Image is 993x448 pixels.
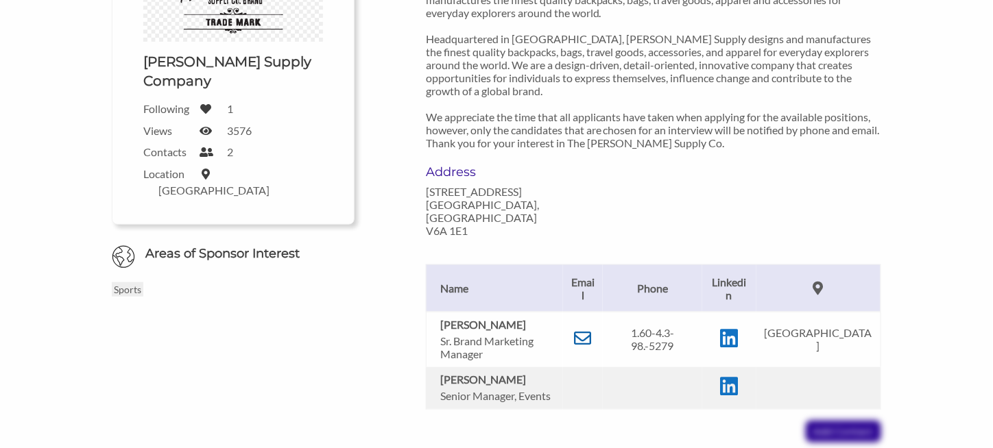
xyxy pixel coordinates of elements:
[702,264,756,312] th: Linkedin
[440,334,557,360] p: Sr. Brand Marketing Manager
[143,102,191,115] label: Following
[440,389,557,402] p: Senior Manager, Events
[426,185,564,198] p: [STREET_ADDRESS]
[143,52,323,90] h1: [PERSON_NAME] Supply Company
[563,264,603,312] th: Email
[227,145,233,158] label: 2
[426,224,564,237] p: V6A 1E1
[440,318,526,331] b: [PERSON_NAME]
[143,145,191,158] label: Contacts
[143,167,191,180] label: Location
[227,102,233,115] label: 1
[158,184,270,197] label: [GEOGRAPHIC_DATA]
[440,373,526,386] b: [PERSON_NAME]
[603,264,702,312] th: Phone
[112,282,143,297] p: Sports
[763,326,874,352] p: [GEOGRAPHIC_DATA]
[143,124,191,137] label: Views
[112,245,135,269] img: Globe Icon
[426,264,563,312] th: Name
[426,164,564,179] h6: Address
[610,326,695,352] p: 1.60-4.3-98.-5279
[227,124,252,137] label: 3576
[426,198,564,224] p: [GEOGRAPHIC_DATA], [GEOGRAPHIC_DATA]
[101,245,365,262] h6: Areas of Sponsor Interest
